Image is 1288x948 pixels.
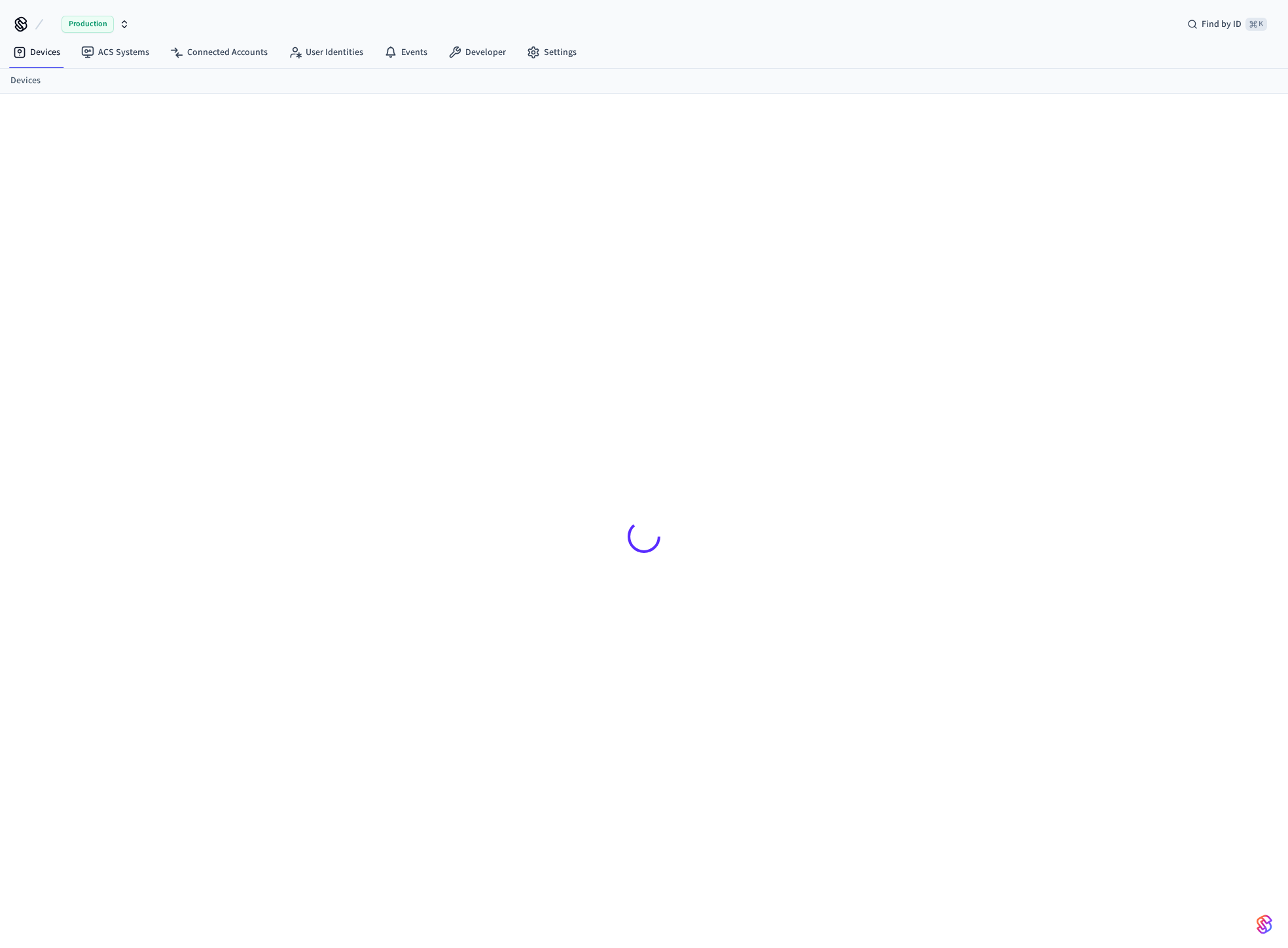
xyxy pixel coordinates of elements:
[374,41,438,64] a: Events
[1245,18,1267,31] span: ⌘ K
[1177,12,1278,36] div: Find by ID⌘ K
[1202,18,1242,31] span: Find by ID
[1257,914,1272,935] img: SeamLogoGradient.69752ec5.svg
[3,41,71,64] a: Devices
[62,16,114,33] span: Production
[10,74,41,88] a: Devices
[71,41,160,64] a: ACS Systems
[438,41,516,64] a: Developer
[516,41,587,64] a: Settings
[278,41,374,64] a: User Identities
[160,41,278,64] a: Connected Accounts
